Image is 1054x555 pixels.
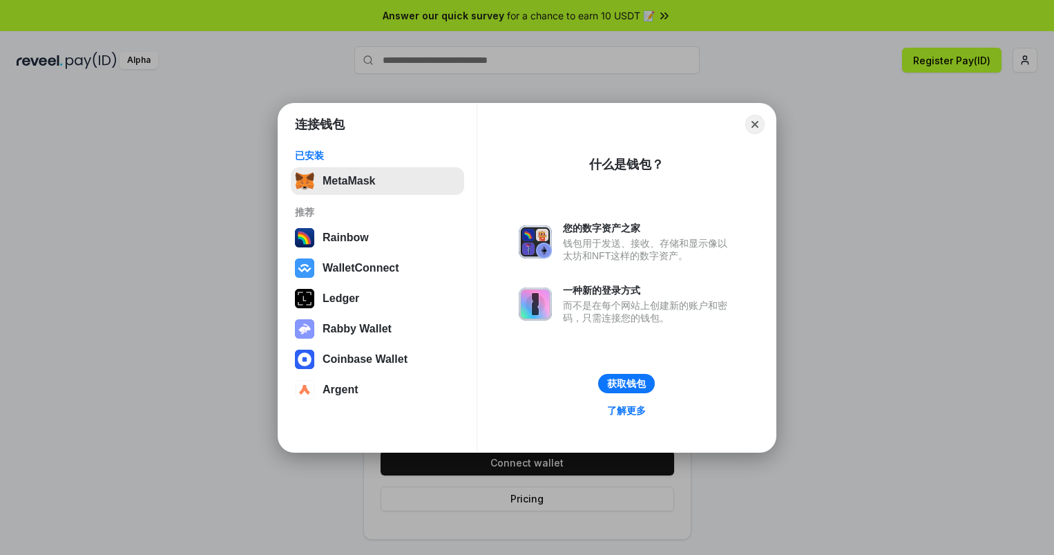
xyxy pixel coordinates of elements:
img: svg+xml,%3Csvg%20width%3D%2228%22%20height%3D%2228%22%20viewBox%3D%220%200%2028%2028%22%20fill%3D... [295,350,314,369]
div: 了解更多 [607,404,646,417]
button: Ledger [291,285,464,312]
div: Coinbase Wallet [323,353,408,366]
div: 获取钱包 [607,377,646,390]
button: Close [745,115,765,134]
img: svg+xml,%3Csvg%20width%3D%2228%22%20height%3D%2228%22%20viewBox%3D%220%200%2028%2028%22%20fill%3D... [295,380,314,399]
div: 一种新的登录方式 [563,284,734,297]
div: 而不是在每个网站上创建新的账户和密码，只需连接您的钱包。 [563,299,734,324]
div: 什么是钱包？ [589,156,664,173]
div: 您的数字资产之家 [563,222,734,234]
button: Rainbow [291,224,464,252]
div: WalletConnect [323,262,399,274]
img: svg+xml,%3Csvg%20fill%3D%22none%22%20height%3D%2233%22%20viewBox%3D%220%200%2035%2033%22%20width%... [295,171,314,191]
img: svg+xml,%3Csvg%20xmlns%3D%22http%3A%2F%2Fwww.w3.org%2F2000%2Fsvg%22%20fill%3D%22none%22%20viewBox... [295,319,314,339]
button: Rabby Wallet [291,315,464,343]
h1: 连接钱包 [295,116,345,133]
div: Ledger [323,292,359,305]
button: Coinbase Wallet [291,346,464,373]
div: 推荐 [295,206,460,218]
div: MetaMask [323,175,375,187]
div: Rabby Wallet [323,323,392,335]
a: 了解更多 [599,402,654,420]
button: Argent [291,376,464,404]
div: Argent [323,384,358,396]
img: svg+xml,%3Csvg%20width%3D%2228%22%20height%3D%2228%22%20viewBox%3D%220%200%2028%2028%22%20fill%3D... [295,258,314,278]
button: MetaMask [291,167,464,195]
div: Rainbow [323,232,369,244]
img: svg+xml,%3Csvg%20xmlns%3D%22http%3A%2F%2Fwww.w3.org%2F2000%2Fsvg%22%20width%3D%2228%22%20height%3... [295,289,314,308]
img: svg+xml,%3Csvg%20xmlns%3D%22http%3A%2F%2Fwww.w3.org%2F2000%2Fsvg%22%20fill%3D%22none%22%20viewBox... [519,225,552,258]
button: WalletConnect [291,254,464,282]
button: 获取钱包 [598,374,655,393]
div: 已安装 [295,149,460,162]
img: svg+xml,%3Csvg%20width%3D%22120%22%20height%3D%22120%22%20viewBox%3D%220%200%20120%20120%22%20fil... [295,228,314,247]
img: svg+xml,%3Csvg%20xmlns%3D%22http%3A%2F%2Fwww.w3.org%2F2000%2Fsvg%22%20fill%3D%22none%22%20viewBox... [519,288,552,321]
div: 钱包用于发送、接收、存储和显示像以太坊和NFT这样的数字资产。 [563,237,734,262]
